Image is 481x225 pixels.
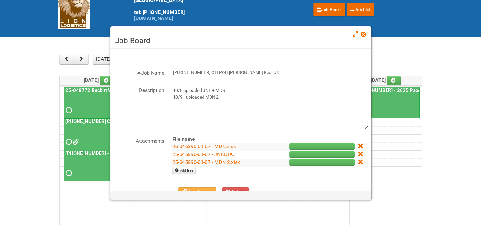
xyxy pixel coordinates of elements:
[222,187,249,197] button: Delete
[134,15,173,21] a: [DOMAIN_NAME]
[371,77,401,83] span: [DATE]
[347,3,374,16] a: Job List
[113,68,164,77] label: Job Name
[64,150,133,181] a: [PHONE_NUMBER] - 2025 Paper Towel Landscape - Packing Day
[172,151,234,157] a: 25-045890-01-07 - JNF.DOC
[64,119,182,124] a: [PHONE_NUMBER] CTI PQB [PERSON_NAME] Real US
[350,87,420,119] a: [PHONE_NUMBER] - 2025 Paper Towel Landscape - Packing Day
[171,136,263,143] th: File name
[64,150,206,156] a: [PHONE_NUMBER] - 2025 Paper Towel Landscape - Packing Day
[64,87,140,93] a: 25-048772 Reckitt Wipes Stage 4
[66,171,70,175] span: Requested
[66,140,70,144] span: Requested
[100,76,114,85] a: Add an event
[387,76,401,85] a: Add an event
[93,54,114,65] button: [DATE]
[113,85,164,94] label: Description
[115,36,367,45] h3: Job Board
[66,108,70,112] span: Requested
[172,159,240,165] a: 25-045890-01-07 - MDN 2.xlsx
[64,87,133,119] a: 25-048772 Reckitt Wipes Stage 4
[73,140,77,144] span: 25-045890-01-07 - MDN 2.xlsx 25-045890-01-07 - JNF.DOC 25-045890-01-07 - MDN.xlsx
[84,77,114,83] span: [DATE]
[313,3,345,16] a: Job Board
[172,167,196,174] a: Add files
[64,118,133,150] a: [PHONE_NUMBER] CTI PQB [PERSON_NAME] Real US
[178,187,216,197] button: Reschedule
[172,143,236,149] a: 25-045890-01-07 - MDN.xlsx
[171,85,368,129] textarea: 10/8 uploaded JNF + MDN 10/9 --uploaded MDN 2
[113,136,164,145] label: Attachments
